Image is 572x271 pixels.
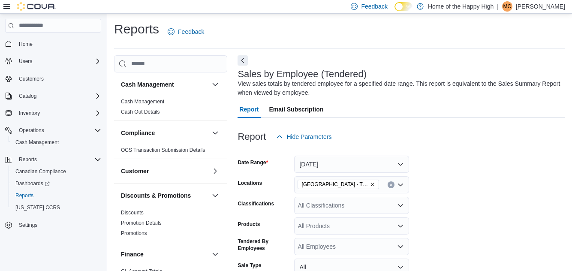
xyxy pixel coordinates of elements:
[502,1,512,12] div: Matthew Cracknell
[121,191,208,200] button: Discounts & Promotions
[19,93,36,99] span: Catalog
[238,221,260,228] label: Products
[239,101,259,118] span: Report
[121,109,160,115] a: Cash Out Details
[9,166,105,178] button: Canadian Compliance
[12,137,101,148] span: Cash Management
[210,128,220,138] button: Compliance
[298,180,379,189] span: Winnipeg - The Shed District - Fire & Flower
[121,167,208,175] button: Customer
[114,21,159,38] h1: Reports
[428,1,494,12] p: Home of the Happy High
[19,41,33,48] span: Home
[15,108,101,118] span: Inventory
[238,200,274,207] label: Classifications
[5,34,101,254] nav: Complex example
[121,191,191,200] h3: Discounts & Promotions
[15,91,40,101] button: Catalog
[238,69,367,79] h3: Sales by Employee (Tendered)
[121,80,174,89] h3: Cash Management
[397,181,404,188] button: Open list of options
[516,1,565,12] p: [PERSON_NAME]
[15,56,36,66] button: Users
[15,154,40,165] button: Reports
[121,99,164,105] a: Cash Management
[19,156,37,163] span: Reports
[238,79,561,97] div: View sales totals by tendered employee for a specified date range. This report is equivalent to t...
[397,223,404,229] button: Open list of options
[114,96,227,120] div: Cash Management
[15,73,101,84] span: Customers
[9,136,105,148] button: Cash Management
[9,202,105,214] button: [US_STATE] CCRS
[397,243,404,250] button: Open list of options
[2,124,105,136] button: Operations
[121,147,205,153] a: OCS Transaction Submission Details
[238,180,262,187] label: Locations
[238,55,248,66] button: Next
[121,230,147,236] a: Promotions
[121,220,162,226] a: Promotion Details
[388,181,394,188] button: Clear input
[12,166,101,177] span: Canadian Compliance
[2,72,105,85] button: Customers
[2,154,105,166] button: Reports
[15,56,101,66] span: Users
[12,190,37,201] a: Reports
[19,127,44,134] span: Operations
[12,178,53,189] a: Dashboards
[503,1,512,12] span: MC
[121,98,164,105] span: Cash Management
[121,210,144,216] a: Discounts
[15,204,60,211] span: [US_STATE] CCRS
[238,262,261,269] label: Sale Type
[286,132,331,141] span: Hide Parameters
[497,1,499,12] p: |
[12,166,69,177] a: Canadian Compliance
[15,39,36,49] a: Home
[238,159,268,166] label: Date Range
[210,166,220,176] button: Customer
[370,182,375,187] button: Remove Winnipeg - The Shed District - Fire & Flower from selection in this group
[121,129,208,137] button: Compliance
[12,202,63,213] a: [US_STATE] CCRS
[19,222,37,229] span: Settings
[210,79,220,90] button: Cash Management
[114,208,227,242] div: Discounts & Promotions
[19,58,32,65] span: Users
[15,168,66,175] span: Canadian Compliance
[15,192,33,199] span: Reports
[121,250,208,259] button: Finance
[15,220,41,230] a: Settings
[121,230,147,237] span: Promotions
[17,2,56,11] img: Cova
[15,139,59,146] span: Cash Management
[9,190,105,202] button: Reports
[121,147,205,154] span: OCS Transaction Submission Details
[19,110,40,117] span: Inventory
[273,128,335,145] button: Hide Parameters
[238,238,291,252] label: Tendered By Employees
[294,156,409,173] button: [DATE]
[397,202,404,209] button: Open list of options
[12,190,101,201] span: Reports
[394,2,412,11] input: Dark Mode
[2,55,105,67] button: Users
[2,90,105,102] button: Catalog
[12,202,101,213] span: Washington CCRS
[15,108,43,118] button: Inventory
[19,75,44,82] span: Customers
[361,2,387,11] span: Feedback
[15,39,101,49] span: Home
[2,38,105,50] button: Home
[114,145,227,159] div: Compliance
[301,180,368,189] span: [GEOGRAPHIC_DATA] - The Shed District - Fire & Flower
[12,178,101,189] span: Dashboards
[15,154,101,165] span: Reports
[2,107,105,119] button: Inventory
[12,137,62,148] a: Cash Management
[121,129,155,137] h3: Compliance
[9,178,105,190] a: Dashboards
[238,132,266,142] h3: Report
